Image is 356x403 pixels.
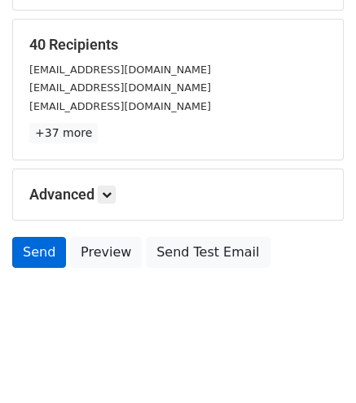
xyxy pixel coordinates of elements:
a: +37 more [29,123,98,143]
iframe: Chat Widget [275,325,356,403]
a: Send Test Email [146,237,270,268]
small: [EMAIL_ADDRESS][DOMAIN_NAME] [29,100,211,112]
a: Send [12,237,66,268]
h5: Advanced [29,186,327,204]
small: [EMAIL_ADDRESS][DOMAIN_NAME] [29,81,211,94]
h5: 40 Recipients [29,36,327,54]
a: Preview [70,237,142,268]
small: [EMAIL_ADDRESS][DOMAIN_NAME] [29,64,211,76]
